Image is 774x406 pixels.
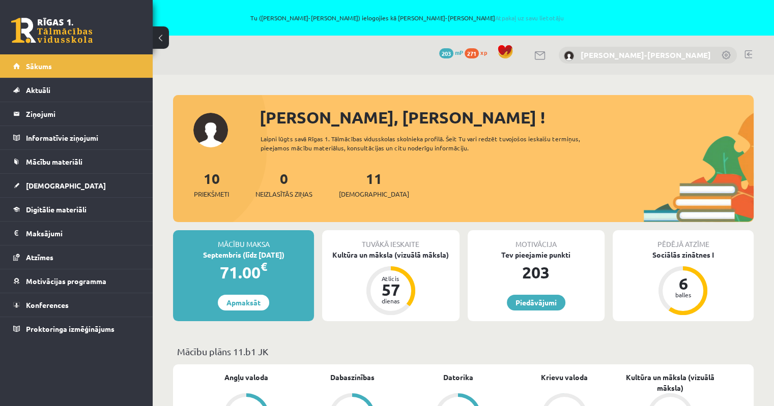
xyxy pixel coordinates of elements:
span: € [261,259,267,274]
a: Rīgas 1. Tālmācības vidusskola [11,18,93,43]
span: [DEMOGRAPHIC_DATA] [339,189,409,199]
div: Sociālās zinātnes I [613,249,754,260]
div: Mācību maksa [173,230,314,249]
a: 0Neizlasītās ziņas [255,169,312,199]
a: Informatīvie ziņojumi [13,126,140,149]
span: Proktoringa izmēģinājums [26,324,114,333]
div: Pēdējā atzīme [613,230,754,249]
div: Tev pieejamie punkti [468,249,605,260]
a: Aktuāli [13,78,140,102]
a: Dabaszinības [330,372,375,383]
div: Septembris (līdz [DATE]) [173,249,314,260]
a: Atzīmes [13,245,140,269]
span: Tu ([PERSON_NAME]-[PERSON_NAME]) ielogojies kā [PERSON_NAME]-[PERSON_NAME] [117,15,697,21]
span: Neizlasītās ziņas [255,189,312,199]
div: Motivācija [468,230,605,249]
a: 271 xp [465,48,492,56]
span: Priekšmeti [194,189,229,199]
span: Motivācijas programma [26,276,106,286]
a: Kultūra un māksla (vizuālā māksla) Atlicis 57 dienas [322,249,459,317]
a: Sākums [13,54,140,78]
a: Piedāvājumi [507,295,565,310]
a: Kultūra un māksla (vizuālā māksla) [617,372,723,393]
a: [PERSON_NAME]-[PERSON_NAME] [581,50,711,60]
a: Sociālās zinātnes I 6 balles [613,249,754,317]
span: 203 [439,48,453,58]
span: Sākums [26,61,52,71]
legend: Informatīvie ziņojumi [26,126,140,149]
a: Krievu valoda [541,372,588,383]
span: Aktuāli [26,85,50,95]
span: Mācību materiāli [26,157,82,166]
img: Martins Frīdenbergs-Tomašs [564,51,574,61]
div: 6 [668,275,698,292]
span: mP [455,48,463,56]
a: Ziņojumi [13,102,140,126]
a: Apmaksāt [218,295,269,310]
a: Proktoringa izmēģinājums [13,317,140,340]
a: Mācību materiāli [13,150,140,173]
div: 71.00 [173,260,314,285]
legend: Ziņojumi [26,102,140,126]
a: Atpakaļ uz savu lietotāju [495,14,563,22]
a: 11[DEMOGRAPHIC_DATA] [339,169,409,199]
a: 203 mP [439,48,463,56]
div: [PERSON_NAME], [PERSON_NAME] ! [260,105,754,130]
span: Atzīmes [26,253,53,262]
span: Konferences [26,300,69,309]
a: Maksājumi [13,222,140,245]
a: Datorika [443,372,473,383]
a: [DEMOGRAPHIC_DATA] [13,174,140,197]
a: 10Priekšmeti [194,169,229,199]
a: Digitālie materiāli [13,198,140,221]
a: Konferences [13,293,140,317]
div: 203 [468,260,605,285]
legend: Maksājumi [26,222,140,245]
div: balles [668,292,698,298]
div: Kultūra un māksla (vizuālā māksla) [322,249,459,260]
span: Digitālie materiāli [26,205,87,214]
div: Atlicis [376,275,406,282]
div: Laipni lūgts savā Rīgas 1. Tālmācības vidusskolas skolnieka profilā. Šeit Tu vari redzēt tuvojošo... [261,134,609,152]
div: 57 [376,282,406,298]
span: 271 [465,48,479,58]
a: Angļu valoda [224,372,268,383]
p: Mācību plāns 11.b1 JK [177,345,750,358]
div: Tuvākā ieskaite [322,230,459,249]
div: dienas [376,298,406,304]
a: Motivācijas programma [13,269,140,293]
span: xp [480,48,487,56]
span: [DEMOGRAPHIC_DATA] [26,181,106,190]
